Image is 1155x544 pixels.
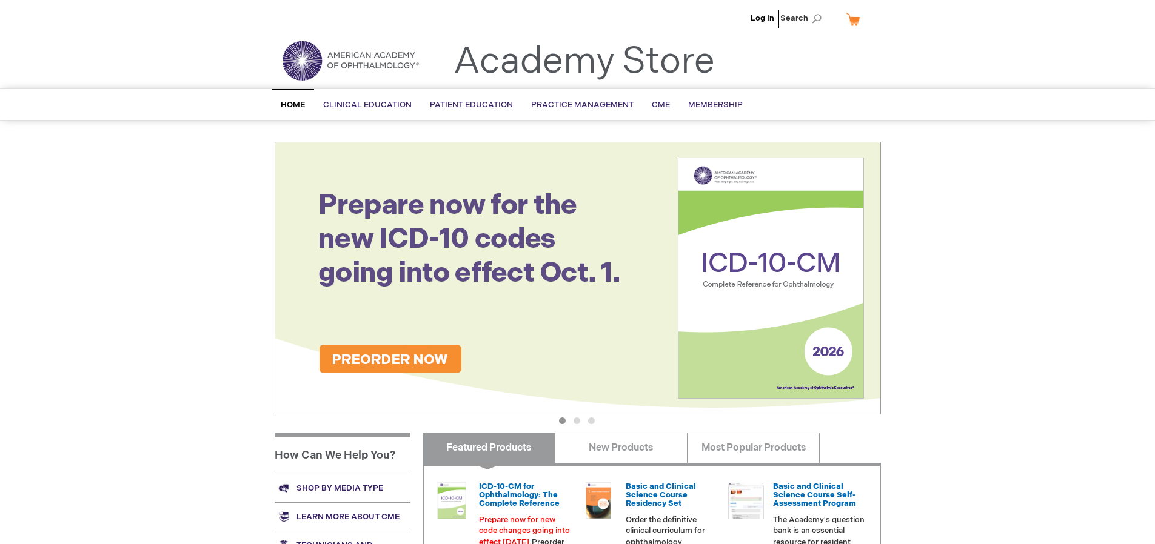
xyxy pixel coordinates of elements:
a: Learn more about CME [275,502,410,531]
button: 1 of 3 [559,417,566,424]
a: Basic and Clinical Science Course Residency Set [626,482,696,509]
span: CME [652,100,670,110]
a: Featured Products [423,433,555,463]
a: Most Popular Products [687,433,820,463]
a: Shop by media type [275,474,410,502]
span: Membership [688,100,743,110]
a: Basic and Clinical Science Course Self-Assessment Program [773,482,856,509]
img: 0120008u_42.png [434,482,470,519]
a: Academy Store [454,40,715,84]
span: Home [281,100,305,110]
button: 2 of 3 [574,417,580,424]
img: bcscself_20.jpg [728,482,764,519]
a: ICD-10-CM for Ophthalmology: The Complete Reference [479,482,560,509]
h1: How Can We Help You? [275,433,410,474]
a: Log In [751,13,774,23]
img: 02850963u_47.png [580,482,617,519]
a: New Products [555,433,688,463]
span: Search [780,6,826,30]
span: Practice Management [531,100,634,110]
span: Clinical Education [323,100,412,110]
button: 3 of 3 [588,417,595,424]
span: Patient Education [430,100,513,110]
